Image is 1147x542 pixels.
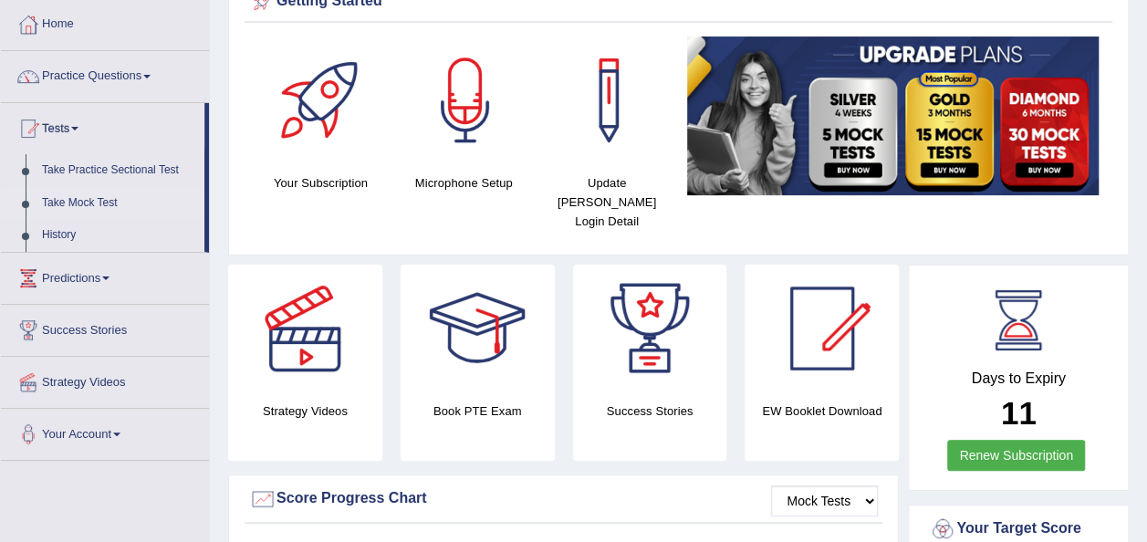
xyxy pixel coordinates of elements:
[1,305,209,350] a: Success Stories
[687,36,1099,195] img: small5.jpg
[1,357,209,402] a: Strategy Videos
[401,401,555,421] h4: Book PTE Exam
[947,440,1085,471] a: Renew Subscription
[1,253,209,298] a: Predictions
[745,401,899,421] h4: EW Booklet Download
[929,370,1108,387] h4: Days to Expiry
[1,103,204,149] a: Tests
[545,173,670,231] h4: Update [PERSON_NAME] Login Detail
[258,173,383,193] h4: Your Subscription
[1,409,209,454] a: Your Account
[249,485,878,513] div: Score Progress Chart
[34,219,204,252] a: History
[401,173,527,193] h4: Microphone Setup
[573,401,727,421] h4: Success Stories
[34,154,204,187] a: Take Practice Sectional Test
[34,187,204,220] a: Take Mock Test
[1001,395,1037,431] b: 11
[228,401,382,421] h4: Strategy Videos
[1,51,209,97] a: Practice Questions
